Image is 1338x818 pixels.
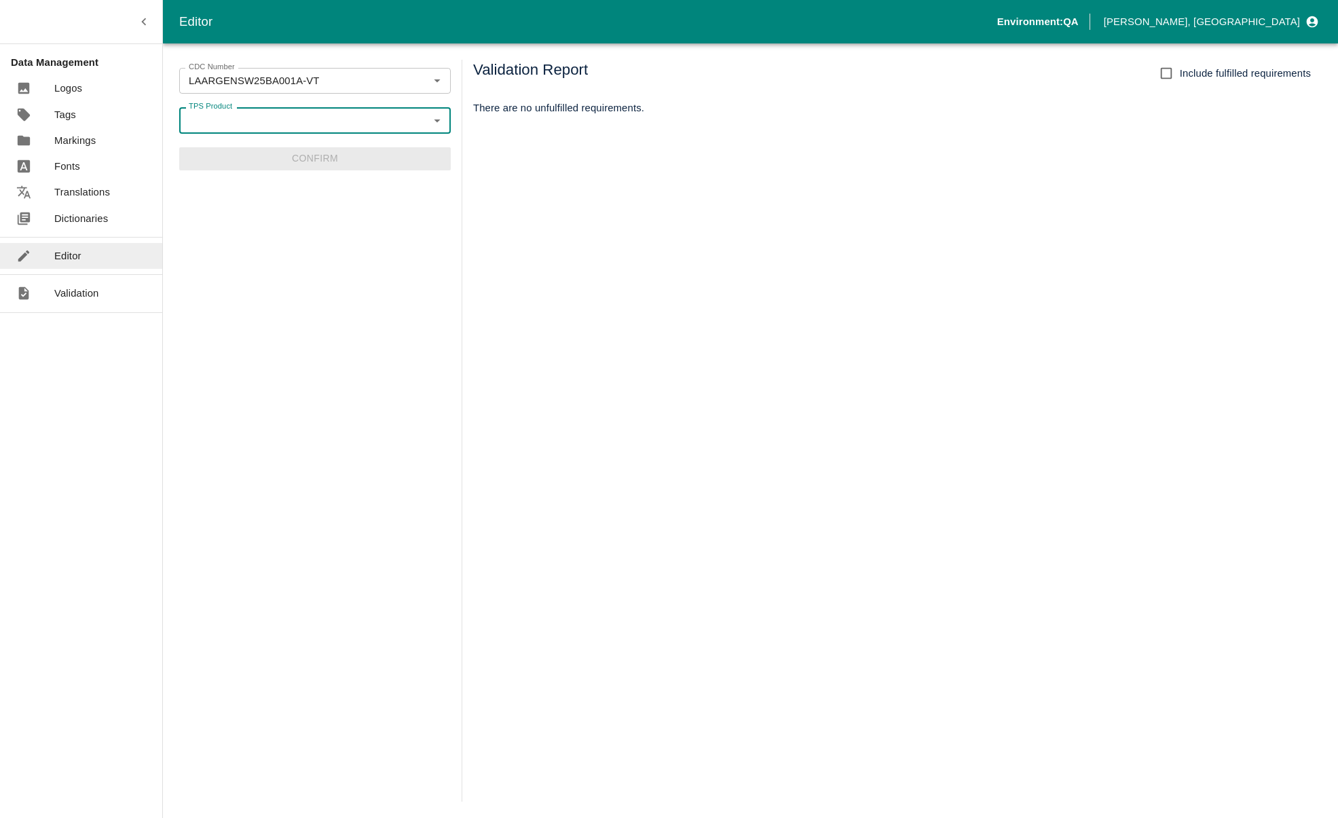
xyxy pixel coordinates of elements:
p: Data Management [11,55,162,70]
span: Include fulfilled requirements [1180,66,1311,81]
p: Markings [54,133,96,148]
label: CDC Number [189,62,235,73]
p: Translations [54,185,110,200]
h5: Validation Report [473,60,588,87]
p: Environment: QA [997,14,1079,29]
p: There are no unfulfilled requirements. [473,100,1311,115]
p: [PERSON_NAME], [GEOGRAPHIC_DATA] [1104,14,1300,29]
p: Tags [54,107,76,122]
button: Open [428,72,446,90]
p: Logos [54,81,82,96]
label: TPS Product [189,101,232,112]
p: Dictionaries [54,211,108,226]
button: profile [1098,10,1322,33]
button: Open [428,111,446,129]
p: Fonts [54,159,80,174]
p: Editor [54,248,81,263]
div: Editor [179,12,997,32]
p: Validation [54,286,99,301]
